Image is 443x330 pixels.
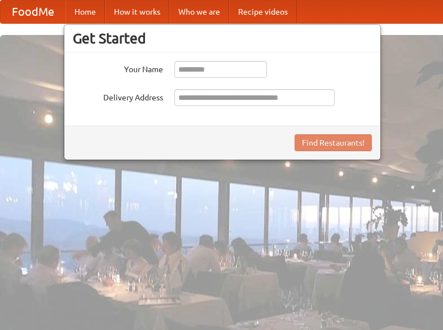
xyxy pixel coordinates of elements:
[73,30,372,47] h3: Get Started
[169,1,229,23] a: Who we are
[229,1,297,23] a: Recipe videos
[73,61,163,75] label: Your Name
[73,89,163,103] label: Delivery Address
[295,134,372,151] button: Find Restaurants!
[105,1,169,23] a: How it works
[1,1,65,23] a: FoodMe
[65,1,105,23] a: Home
